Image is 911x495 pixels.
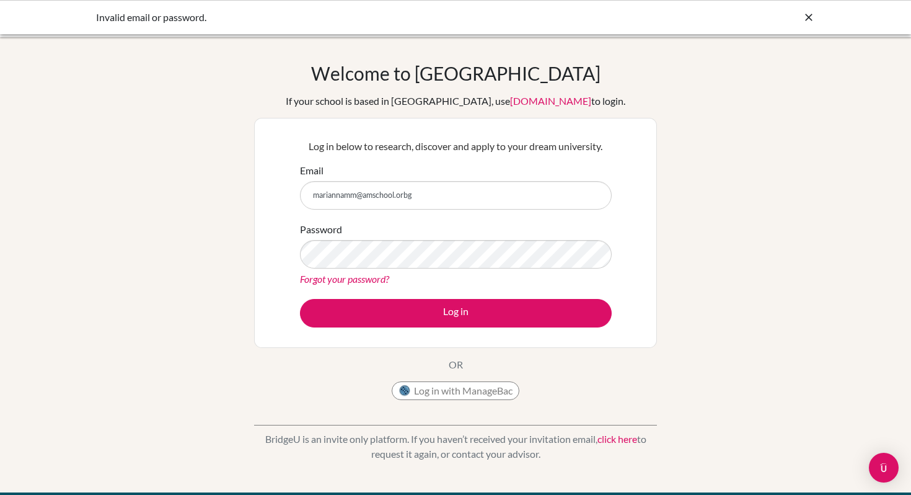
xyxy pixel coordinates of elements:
div: Open Intercom Messenger [869,453,899,483]
label: Email [300,163,323,178]
div: If your school is based in [GEOGRAPHIC_DATA], use to login. [286,94,625,109]
p: Log in below to research, discover and apply to your dream university. [300,139,612,154]
div: Invalid email or password. [96,10,629,25]
p: OR [449,357,463,372]
label: Password [300,222,342,237]
a: click here [597,433,637,445]
button: Log in [300,299,612,328]
h1: Welcome to [GEOGRAPHIC_DATA] [311,62,601,84]
button: Log in with ManageBac [392,381,519,400]
a: Forgot your password? [300,273,389,285]
p: BridgeU is an invite only platform. If you haven’t received your invitation email, to request it ... [254,432,657,462]
a: [DOMAIN_NAME] [510,95,591,107]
